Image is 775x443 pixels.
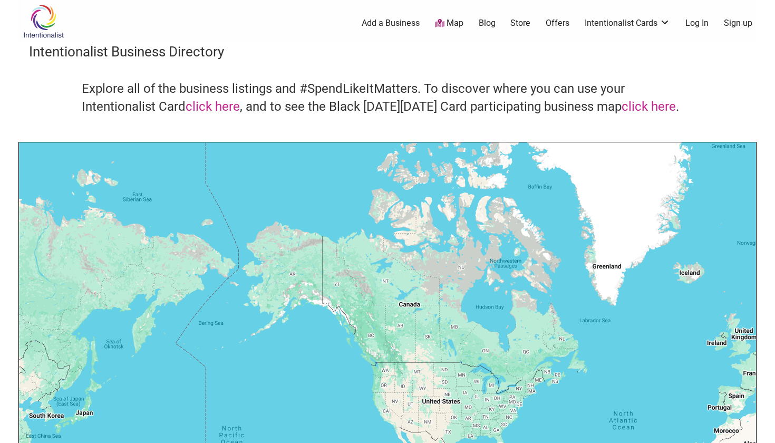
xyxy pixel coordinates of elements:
[724,17,752,29] a: Sign up
[186,99,240,114] a: click here
[82,80,693,115] h4: Explore all of the business listings and #SpendLikeItMatters. To discover where you can use your ...
[18,4,69,38] img: Intentionalist
[362,17,420,29] a: Add a Business
[685,17,709,29] a: Log In
[585,17,670,29] a: Intentionalist Cards
[435,17,463,30] a: Map
[546,17,569,29] a: Offers
[510,17,530,29] a: Store
[622,99,676,114] a: click here
[479,17,496,29] a: Blog
[29,42,746,61] h3: Intentionalist Business Directory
